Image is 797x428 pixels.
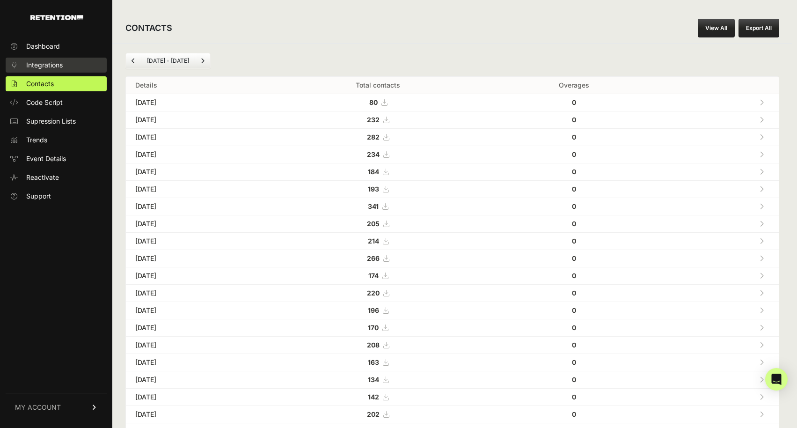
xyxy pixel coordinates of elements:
[367,150,389,158] a: 234
[6,133,107,148] a: Trends
[126,267,268,285] td: [DATE]
[126,371,268,389] td: [DATE]
[126,198,268,215] td: [DATE]
[572,254,576,262] strong: 0
[26,117,76,126] span: Supression Lists
[126,146,268,163] td: [DATE]
[368,237,379,245] strong: 214
[572,376,576,384] strong: 0
[572,358,576,366] strong: 0
[368,358,388,366] a: 163
[26,42,60,51] span: Dashboard
[368,376,388,384] a: 134
[26,173,59,182] span: Reactivate
[126,302,268,319] td: [DATE]
[367,220,380,228] strong: 205
[141,57,195,65] li: [DATE] - [DATE]
[6,151,107,166] a: Event Details
[367,341,389,349] a: 208
[368,185,388,193] a: 193
[367,220,389,228] a: 205
[367,254,380,262] strong: 266
[126,389,268,406] td: [DATE]
[368,202,379,210] strong: 341
[6,58,107,73] a: Integrations
[126,129,268,146] td: [DATE]
[367,133,389,141] a: 282
[765,368,788,391] div: Open Intercom Messenger
[195,53,210,68] a: Next
[368,168,379,176] strong: 184
[6,76,107,91] a: Contacts
[26,98,63,107] span: Code Script
[488,77,659,94] th: Overages
[368,272,388,280] a: 174
[26,135,47,145] span: Trends
[368,306,379,314] strong: 196
[572,116,576,124] strong: 0
[126,181,268,198] td: [DATE]
[368,306,388,314] a: 196
[126,285,268,302] td: [DATE]
[368,272,379,280] strong: 174
[572,272,576,280] strong: 0
[6,95,107,110] a: Code Script
[367,289,380,297] strong: 220
[698,19,735,37] a: View All
[572,150,576,158] strong: 0
[369,98,378,106] strong: 80
[126,354,268,371] td: [DATE]
[367,133,380,141] strong: 282
[15,403,61,412] span: MY ACCOUNT
[572,393,576,401] strong: 0
[126,111,268,129] td: [DATE]
[368,324,388,332] a: 170
[368,168,388,176] a: 184
[572,133,576,141] strong: 0
[572,98,576,106] strong: 0
[368,358,379,366] strong: 163
[126,77,268,94] th: Details
[572,168,576,176] strong: 0
[6,170,107,185] a: Reactivate
[367,254,389,262] a: 266
[368,185,379,193] strong: 193
[126,319,268,337] td: [DATE]
[368,324,379,332] strong: 170
[367,116,380,124] strong: 232
[368,202,388,210] a: 341
[572,237,576,245] strong: 0
[126,337,268,354] td: [DATE]
[572,289,576,297] strong: 0
[572,220,576,228] strong: 0
[369,98,387,106] a: 80
[126,94,268,111] td: [DATE]
[368,376,379,384] strong: 134
[572,410,576,418] strong: 0
[26,60,63,70] span: Integrations
[367,410,380,418] strong: 202
[367,150,380,158] strong: 234
[6,393,107,421] a: MY ACCOUNT
[572,306,576,314] strong: 0
[6,39,107,54] a: Dashboard
[268,77,488,94] th: Total contacts
[739,19,779,37] button: Export All
[126,163,268,181] td: [DATE]
[126,250,268,267] td: [DATE]
[367,289,389,297] a: 220
[126,215,268,233] td: [DATE]
[26,79,54,89] span: Contacts
[26,154,66,163] span: Event Details
[6,189,107,204] a: Support
[126,233,268,250] td: [DATE]
[368,393,388,401] a: 142
[572,185,576,193] strong: 0
[367,341,380,349] strong: 208
[6,114,107,129] a: Supression Lists
[126,53,141,68] a: Previous
[572,341,576,349] strong: 0
[126,406,268,423] td: [DATE]
[572,324,576,332] strong: 0
[125,22,172,35] h2: CONTACTS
